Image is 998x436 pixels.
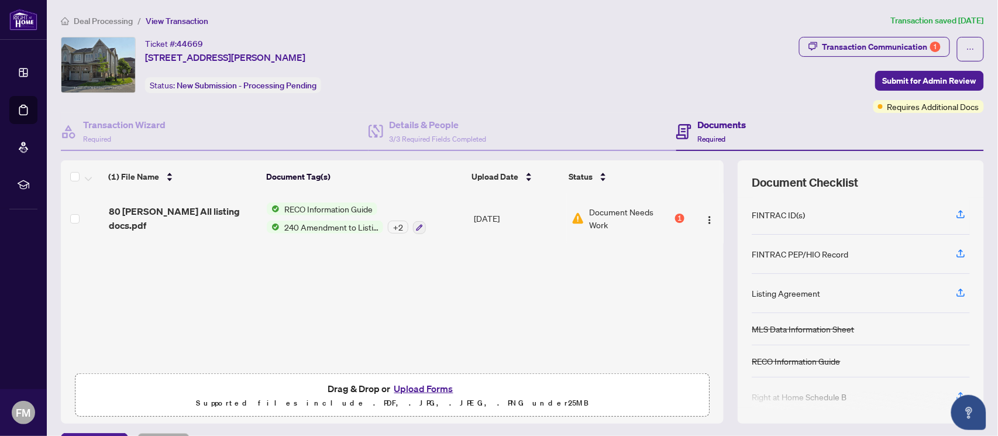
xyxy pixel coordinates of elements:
div: FINTRAC ID(s) [752,208,805,221]
div: Status: [145,77,321,93]
h4: Transaction Wizard [83,118,166,132]
li: / [137,14,141,28]
span: ellipsis [966,45,975,53]
button: Logo [700,209,719,228]
button: Upload Forms [391,381,457,396]
div: RECO Information Guide [752,355,840,368]
img: logo [9,9,37,30]
div: MLS Data Information Sheet [752,322,854,335]
th: Status [564,160,686,193]
div: + 2 [388,221,408,234]
span: 3/3 Required Fields Completed [389,135,486,143]
span: 240 Amendment to Listing Agreement - Authority to Offer for Sale Price Change/Extension/Amendment(s) [280,221,383,234]
span: Submit for Admin Review [883,71,976,90]
img: Status Icon [267,221,280,234]
article: Transaction saved [DATE] [891,14,984,28]
span: Status [569,170,593,183]
div: 1 [930,42,941,52]
img: Status Icon [267,202,280,215]
span: Required [83,135,111,143]
h4: Documents [697,118,746,132]
span: View Transaction [146,16,208,26]
img: Document Status [572,212,584,225]
button: Open asap [951,395,986,430]
button: Transaction Communication1 [799,37,950,57]
img: IMG-X12207915_1.jpg [61,37,135,92]
div: Ticket #: [145,37,203,50]
button: Submit for Admin Review [875,71,984,91]
div: FINTRAC PEP/HIO Record [752,248,848,260]
span: Deal Processing [74,16,133,26]
img: Logo [705,215,714,225]
span: Drag & Drop orUpload FormsSupported files include .PDF, .JPG, .JPEG, .PNG under25MB [75,374,709,417]
span: Required [697,135,725,143]
span: RECO Information Guide [280,202,377,215]
span: [STREET_ADDRESS][PERSON_NAME] [145,50,305,64]
span: (1) File Name [108,170,159,183]
span: Upload Date [472,170,518,183]
div: Listing Agreement [752,287,820,300]
button: Status IconRECO Information GuideStatus Icon240 Amendment to Listing Agreement - Authority to Off... [267,202,426,234]
th: Document Tag(s) [261,160,467,193]
span: 80 [PERSON_NAME] All listing docs.pdf [109,204,257,232]
th: (1) File Name [104,160,261,193]
span: home [61,17,69,25]
h4: Details & People [389,118,486,132]
span: Document Needs Work [589,205,673,231]
span: New Submission - Processing Pending [177,80,316,91]
td: [DATE] [469,193,567,243]
span: Document Checklist [752,174,858,191]
div: 1 [675,214,684,223]
div: Transaction Communication [823,37,941,56]
span: Drag & Drop or [328,381,457,396]
div: Right at Home Schedule B [752,390,846,403]
p: Supported files include .PDF, .JPG, .JPEG, .PNG under 25 MB [82,396,702,410]
span: FM [16,404,31,421]
span: Requires Additional Docs [887,100,979,113]
span: 44669 [177,39,203,49]
th: Upload Date [467,160,565,193]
